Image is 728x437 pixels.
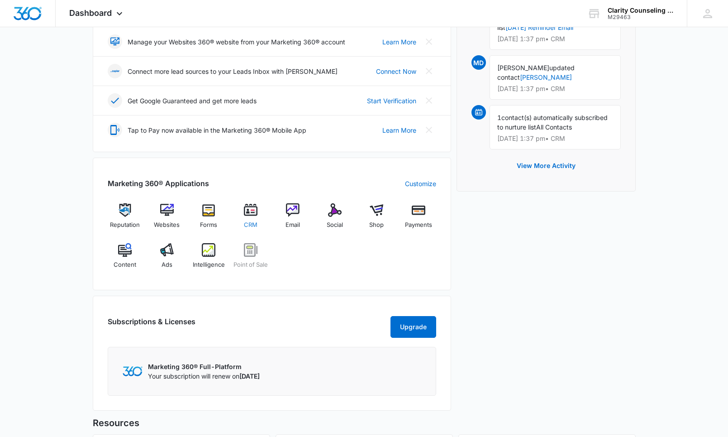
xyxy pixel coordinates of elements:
[390,316,436,338] button: Upgrade
[154,221,180,230] span: Websites
[505,24,573,31] a: [DATE] Reminder Email
[608,7,674,14] div: account name
[520,73,572,81] a: [PERSON_NAME]
[233,243,268,276] a: Point of Sale
[148,371,260,381] p: Your subscription will renew on
[148,362,260,371] p: Marketing 360® Full-Platform
[497,36,613,42] p: [DATE] 1:37 pm • CRM
[108,178,209,189] h2: Marketing 360® Applications
[369,221,384,230] span: Shop
[285,221,300,230] span: Email
[200,221,217,230] span: Forms
[327,221,343,230] span: Social
[128,67,338,76] p: Connect more lead sources to your Leads Inbox with [PERSON_NAME]
[359,203,394,236] a: Shop
[191,203,226,236] a: Forms
[471,55,486,70] span: MD
[123,366,143,376] img: Marketing 360 Logo
[317,203,352,236] a: Social
[497,86,613,92] p: [DATE] 1:37 pm • CRM
[405,221,432,230] span: Payments
[108,203,143,236] a: Reputation
[128,37,345,47] p: Manage your Websites 360® website from your Marketing 360® account
[244,221,257,230] span: CRM
[382,125,416,135] a: Learn More
[149,243,184,276] a: Ads
[497,135,613,142] p: [DATE] 1:37 pm • CRM
[497,114,501,121] span: 1
[497,114,608,131] span: contact(s) automatically subscribed to nurture list
[508,155,585,177] button: View More Activity
[422,123,436,137] button: Close
[128,96,257,106] p: Get Google Guaranteed and get more leads
[401,203,436,236] a: Payments
[376,67,416,76] a: Connect Now
[497,64,549,72] span: [PERSON_NAME]
[233,260,268,269] span: Point of Sale
[367,96,416,106] a: Start Verification
[536,123,572,131] span: All Contacts
[69,8,112,18] span: Dashboard
[149,203,184,236] a: Websites
[108,316,195,334] h2: Subscriptions & Licenses
[193,260,225,269] span: Intelligence
[239,372,260,380] span: [DATE]
[405,179,436,188] a: Customize
[422,93,436,108] button: Close
[382,37,416,47] a: Learn More
[128,125,306,135] p: Tap to Pay now available in the Marketing 360® Mobile App
[162,260,172,269] span: Ads
[233,203,268,236] a: CRM
[93,416,636,430] h5: Resources
[191,243,226,276] a: Intelligence
[110,221,140,230] span: Reputation
[608,14,674,20] div: account id
[108,243,143,276] a: Content
[422,64,436,78] button: Close
[276,203,310,236] a: Email
[422,34,436,49] button: Close
[114,260,136,269] span: Content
